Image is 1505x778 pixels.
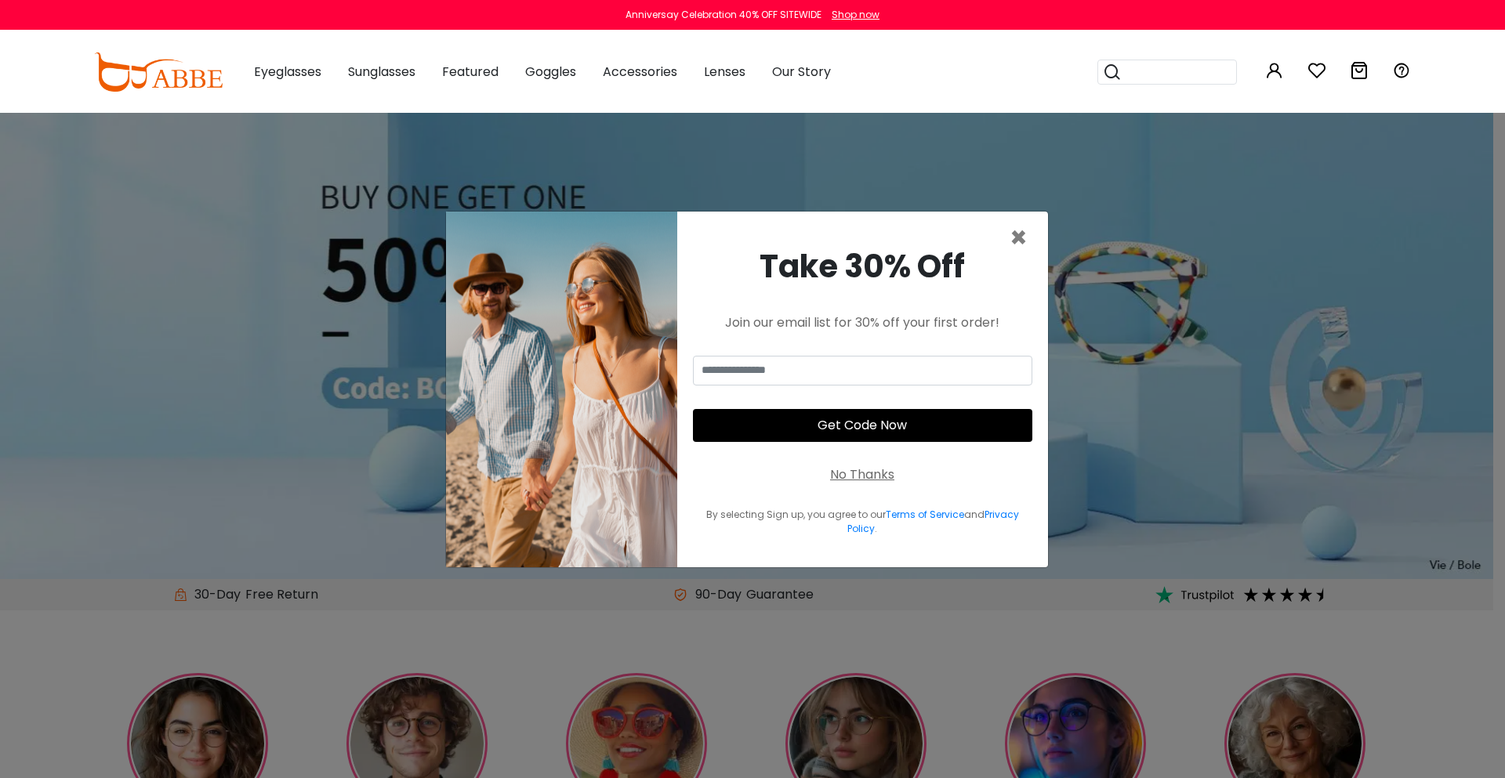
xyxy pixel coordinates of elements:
span: Lenses [704,63,745,81]
div: By selecting Sign up, you agree to our and . [693,508,1032,536]
span: Eyeglasses [254,63,321,81]
a: Shop now [824,8,879,21]
div: Take 30% Off [693,243,1032,290]
div: No Thanks [830,465,894,484]
span: Goggles [525,63,576,81]
div: Join our email list for 30% off your first order! [693,313,1032,332]
div: Anniversay Celebration 40% OFF SITEWIDE [626,8,821,22]
img: welcome [446,212,677,567]
a: Terms of Service [886,508,964,521]
span: Featured [442,63,499,81]
img: abbeglasses.com [94,52,223,92]
div: Shop now [832,8,879,22]
span: Accessories [603,63,677,81]
a: Privacy Policy [847,508,1019,535]
span: Sunglasses [348,63,415,81]
span: × [1010,218,1028,258]
button: Close [1010,224,1028,252]
span: Our Story [772,63,831,81]
button: Get Code Now [693,409,1032,442]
